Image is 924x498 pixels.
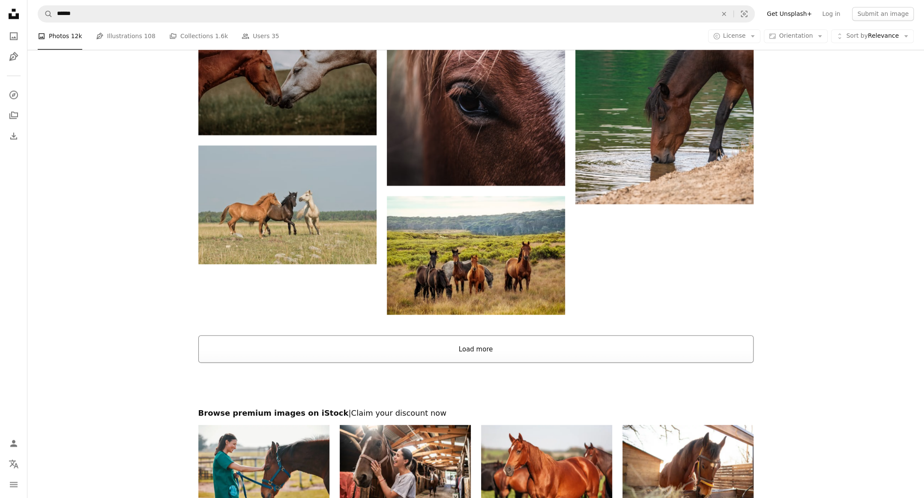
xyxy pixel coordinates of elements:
span: 108 [144,31,155,41]
a: a brown horse drinking water from a lake [575,81,754,89]
span: Sort by [846,32,867,39]
span: Orientation [779,32,813,39]
a: Collections [5,107,22,124]
button: Load more [198,335,754,363]
a: Log in [817,7,845,21]
a: Illustrations [5,48,22,65]
span: License [723,32,746,39]
span: Relevance [846,32,899,40]
a: Home — Unsplash [5,5,22,24]
a: Explore [5,86,22,103]
button: Sort byRelevance [831,29,914,43]
a: a couple of horses standing next to each other [198,71,377,79]
img: a couple of horses standing next to each other [198,16,377,135]
span: | Claim your discount now [348,408,446,417]
a: Photos [5,27,22,45]
a: Illustrations 108 [96,22,155,50]
button: Language [5,455,22,472]
a: a herd of horses standing on top of a grass covered field [387,251,565,259]
button: Clear [715,6,733,22]
a: three horses on green ground [198,201,377,208]
button: Visual search [734,6,754,22]
a: Log in / Sign up [5,435,22,452]
button: License [708,29,761,43]
a: brown and white horse eye [387,48,565,55]
button: Menu [5,476,22,493]
h2: Browse premium images on iStock [198,408,754,418]
img: three horses on green ground [198,145,377,264]
button: Orientation [764,29,828,43]
span: 35 [272,31,279,41]
a: Collections 1.6k [169,22,228,50]
span: 1.6k [215,31,228,41]
button: Search Unsplash [38,6,53,22]
a: Users 35 [242,22,279,50]
form: Find visuals sitewide [38,5,755,22]
a: Download History [5,127,22,144]
img: a herd of horses standing on top of a grass covered field [387,196,565,315]
a: Get Unsplash+ [762,7,817,21]
button: Submit an image [852,7,914,21]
